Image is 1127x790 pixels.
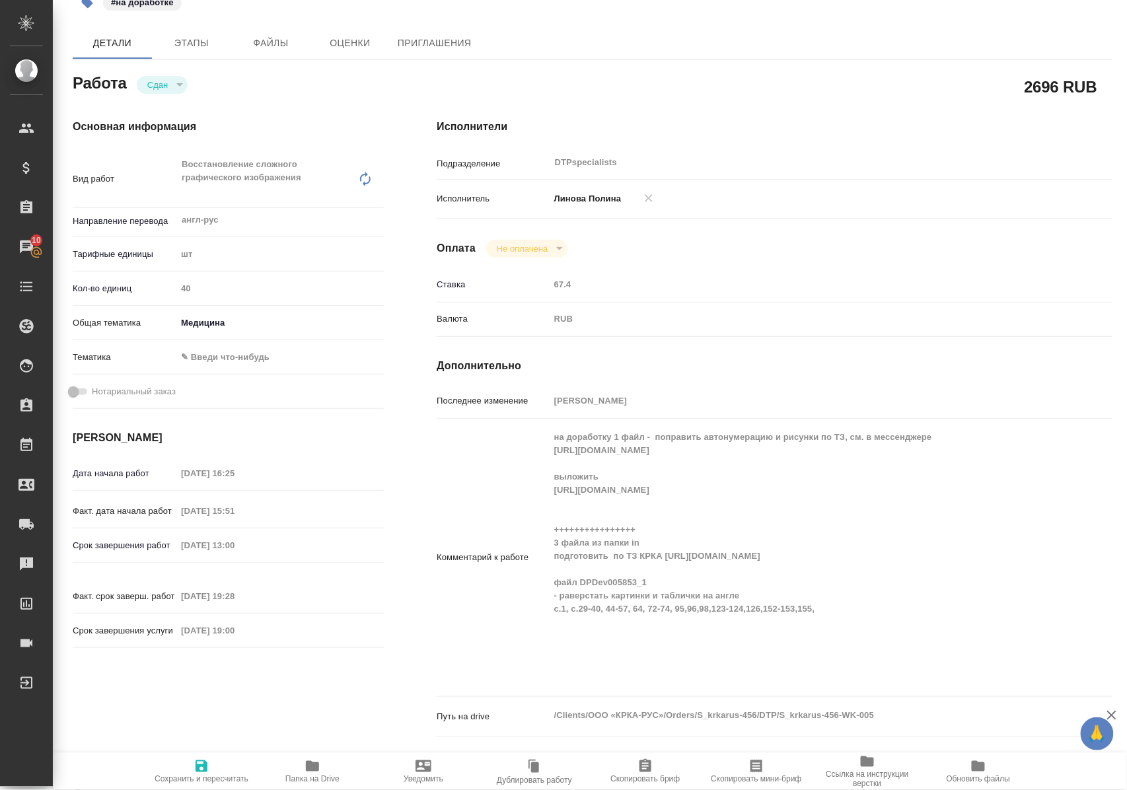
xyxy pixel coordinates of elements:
p: Тематика [73,351,176,364]
div: RUB [550,308,1056,330]
div: ✎ Введи что-нибудь [176,346,384,369]
span: Нотариальный заказ [92,385,176,398]
h4: Основная информация [73,119,384,135]
button: Уведомить [368,753,479,790]
span: Уведомить [404,774,443,783]
span: 10 [24,234,49,247]
span: Обновить файлы [947,774,1011,783]
p: Общая тематика [73,316,176,330]
span: Скопировать бриф [610,774,680,783]
input: Пустое поле [176,279,384,298]
span: Папка на Drive [285,774,340,783]
textarea: на доработку 1 файл - поправить автонумерацию и рисунки по ТЗ, см. в мессенджере [URL][DOMAIN_NAM... [550,426,1056,686]
div: Сдан [137,76,188,94]
button: 🙏 [1081,717,1114,750]
p: Комментарий к работе [437,551,549,564]
div: Сдан [486,240,567,258]
button: Обновить файлы [923,753,1034,790]
button: Скопировать мини-бриф [701,753,812,790]
button: Скопировать бриф [590,753,701,790]
div: ✎ Введи что-нибудь [181,351,368,364]
input: Пустое поле [176,501,292,521]
p: Направление перевода [73,215,176,228]
p: Путь на drive [437,710,549,723]
h2: 2696 RUB [1025,75,1097,98]
p: Тарифные единицы [73,248,176,261]
p: Факт. срок заверш. работ [73,590,176,603]
input: Пустое поле [176,587,292,606]
span: Ссылка на инструкции верстки [820,770,915,788]
input: Пустое поле [176,536,292,555]
input: Пустое поле [176,464,292,483]
h4: [PERSON_NAME] [73,430,384,446]
button: Ссылка на инструкции верстки [812,753,923,790]
p: Исполнитель [437,192,549,205]
p: Последнее изменение [437,394,549,408]
p: Ставка [437,278,549,291]
input: Пустое поле [550,391,1056,410]
span: Файлы [239,35,303,52]
span: Приглашения [398,35,472,52]
textarea: /Clients/ООО «КРКА-РУС»/Orders/S_krkarus-456/DTP/S_krkarus-456-WK-005 [550,704,1056,727]
p: Подразделение [437,157,549,170]
span: Сохранить и пересчитать [155,774,248,783]
button: Сохранить и пересчитать [146,753,257,790]
input: Пустое поле [550,275,1056,294]
p: Валюта [437,312,549,326]
p: Вид работ [73,172,176,186]
h4: Оплата [437,240,476,256]
button: Сдан [143,79,172,90]
h2: Работа [73,70,127,94]
span: Оценки [318,35,382,52]
h4: Дополнительно [437,358,1112,374]
span: 🙏 [1086,720,1109,748]
span: Дублировать работу [497,775,572,785]
div: Медицина [176,312,384,334]
button: Папка на Drive [257,753,368,790]
span: Скопировать мини-бриф [711,774,801,783]
input: Пустое поле [176,621,292,640]
p: Факт. дата начала работ [73,505,176,518]
div: шт [176,243,384,266]
button: Не оплачена [493,243,552,254]
p: Линова Полина [550,192,622,205]
p: Дата начала работ [73,467,176,480]
p: Срок завершения работ [73,539,176,552]
a: 10 [3,231,50,264]
span: Этапы [160,35,223,52]
p: Срок завершения услуги [73,624,176,637]
button: Дублировать работу [479,753,590,790]
p: Кол-во единиц [73,282,176,295]
h4: Исполнители [437,119,1112,135]
span: Детали [81,35,144,52]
